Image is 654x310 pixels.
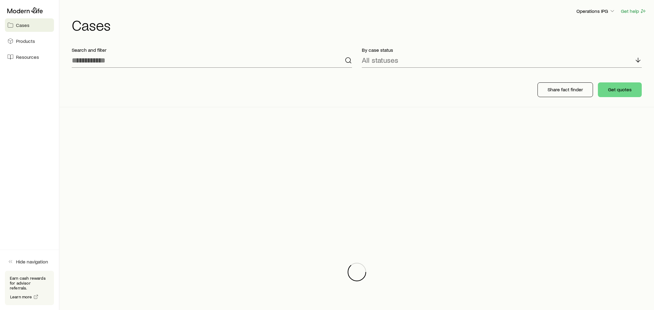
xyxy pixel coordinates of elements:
button: Share fact finder [537,82,593,97]
button: Get quotes [598,82,642,97]
p: Earn cash rewards for advisor referrals. [10,276,49,290]
span: Products [16,38,35,44]
p: Operations IPG [576,8,615,14]
a: Products [5,34,54,48]
h1: Cases [72,17,647,32]
button: Get help [621,8,647,15]
p: All statuses [362,56,398,64]
div: Earn cash rewards for advisor referrals.Learn more [5,271,54,305]
a: Resources [5,50,54,64]
span: Resources [16,54,39,60]
span: Cases [16,22,29,28]
button: Hide navigation [5,255,54,268]
span: Hide navigation [16,259,48,265]
button: Operations IPG [576,8,616,15]
span: Learn more [10,295,32,299]
p: By case status [362,47,642,53]
a: Cases [5,18,54,32]
p: Search and filter [72,47,352,53]
p: Share fact finder [548,86,583,93]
